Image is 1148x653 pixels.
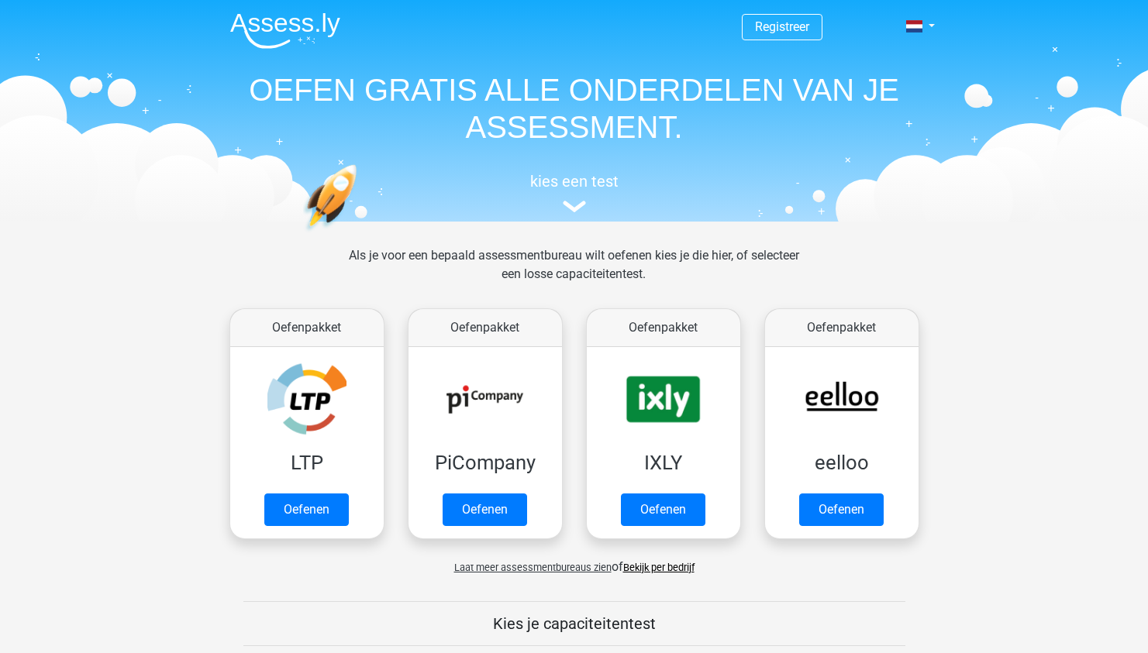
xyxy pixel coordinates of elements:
[336,246,812,302] div: Als je voor een bepaald assessmentbureau wilt oefenen kies je die hier, of selecteer een losse ca...
[799,493,884,526] a: Oefenen
[443,493,527,526] a: Oefenen
[230,12,340,49] img: Assessly
[264,493,349,526] a: Oefenen
[621,493,705,526] a: Oefenen
[623,562,695,573] a: Bekijk per bedrijf
[755,19,809,34] a: Registreer
[303,164,417,304] img: oefenen
[218,545,931,576] div: of
[218,172,931,191] h5: kies een test
[218,71,931,146] h1: OEFEN GRATIS ALLE ONDERDELEN VAN JE ASSESSMENT.
[218,172,931,213] a: kies een test
[454,562,612,573] span: Laat meer assessmentbureaus zien
[563,201,586,212] img: assessment
[243,614,905,633] h5: Kies je capaciteitentest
